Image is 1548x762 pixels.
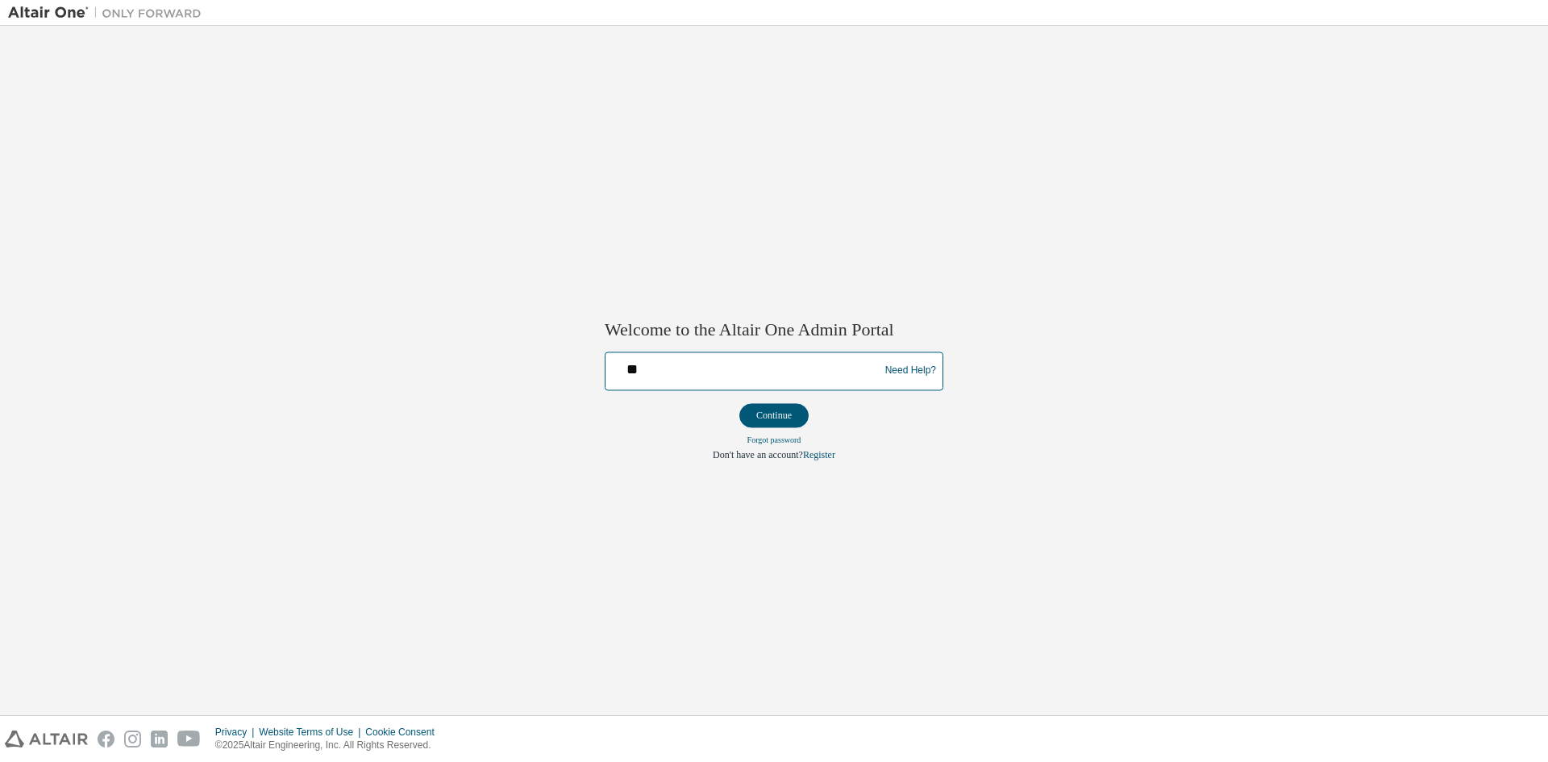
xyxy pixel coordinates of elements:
img: altair_logo.svg [5,731,88,747]
span: Don't have an account? [713,449,803,460]
div: Cookie Consent [365,726,443,739]
a: Need Help? [885,371,936,372]
img: Altair One [8,5,210,21]
img: instagram.svg [124,731,141,747]
a: Register [803,449,835,460]
div: Privacy [215,726,259,739]
button: Continue [739,403,809,427]
img: linkedin.svg [151,731,168,747]
p: © 2025 Altair Engineering, Inc. All Rights Reserved. [215,739,444,752]
div: Website Terms of Use [259,726,365,739]
img: facebook.svg [98,731,114,747]
a: Forgot password [747,435,801,444]
h2: Welcome to the Altair One Admin Portal [605,319,943,342]
img: youtube.svg [177,731,201,747]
